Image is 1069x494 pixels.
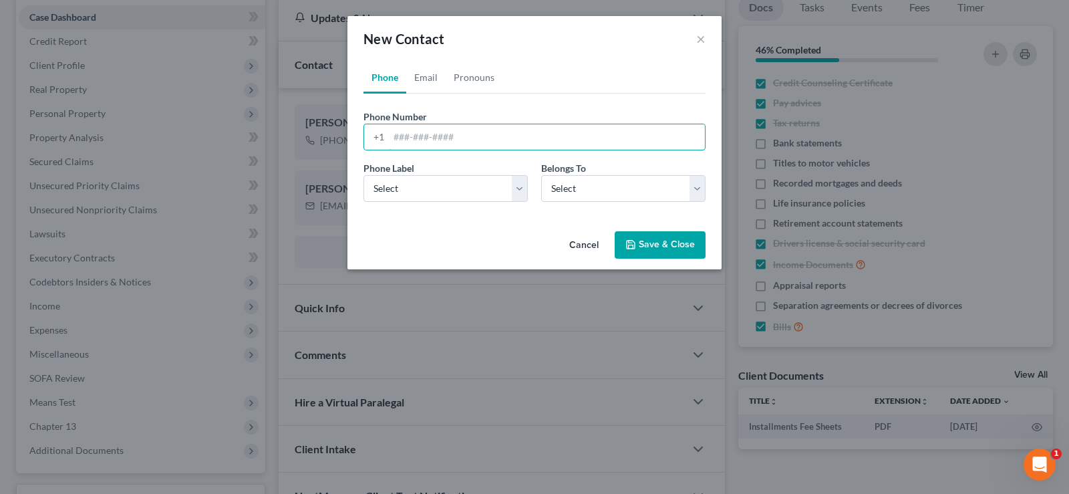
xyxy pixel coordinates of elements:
[446,61,502,94] a: Pronouns
[1051,449,1062,459] span: 1
[541,162,586,174] span: Belongs To
[389,124,705,150] input: ###-###-####
[363,31,444,47] span: New Contact
[363,111,427,122] span: Phone Number
[406,61,446,94] a: Email
[363,61,406,94] a: Phone
[363,162,414,174] span: Phone Label
[1024,449,1056,481] iframe: Intercom live chat
[559,233,609,259] button: Cancel
[364,124,389,150] div: +1
[696,31,706,47] button: ×
[615,231,706,259] button: Save & Close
